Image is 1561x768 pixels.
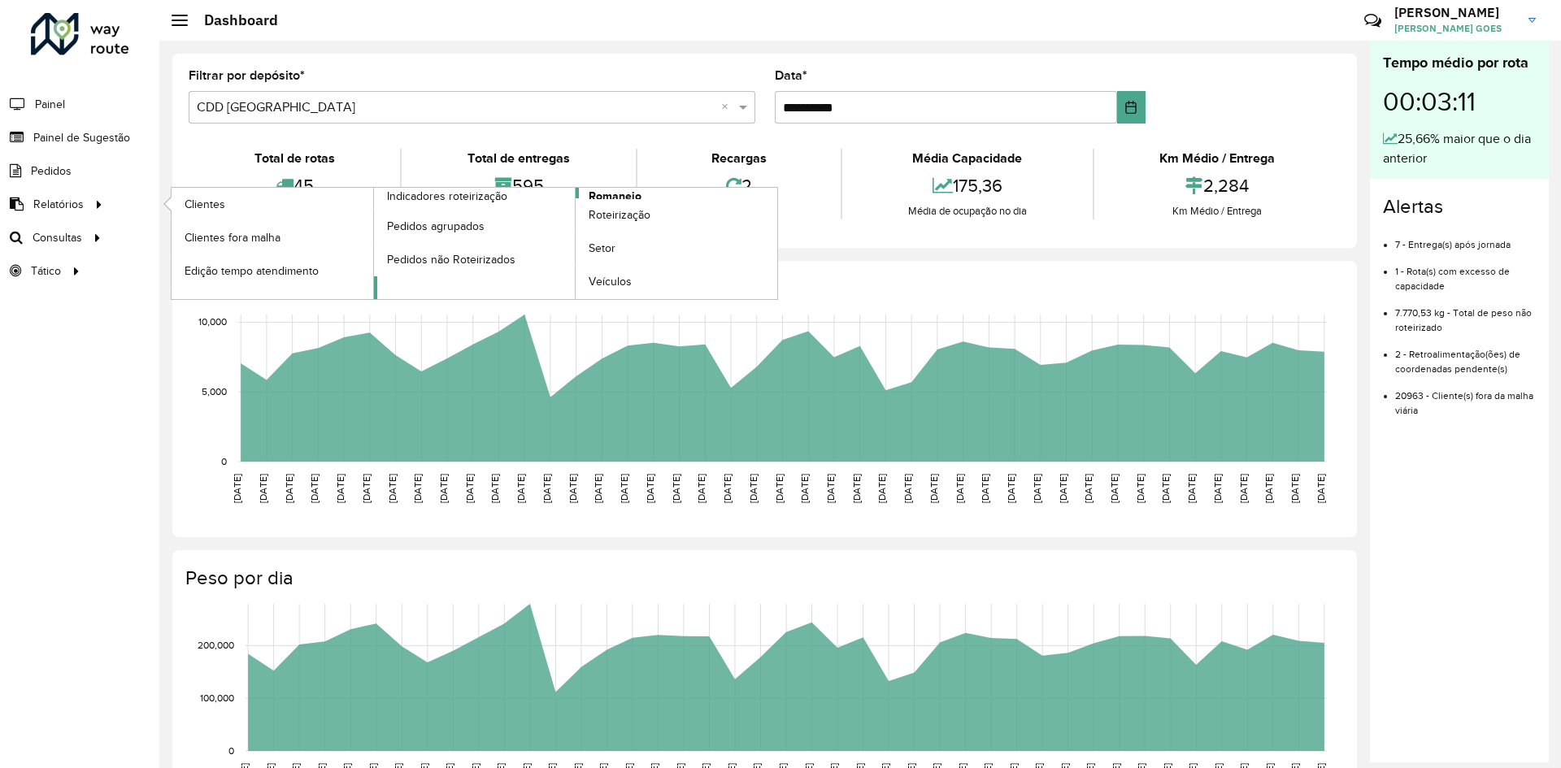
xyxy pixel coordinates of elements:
[185,566,1341,590] h4: Peso por dia
[589,206,650,223] span: Roteirização
[193,149,396,168] div: Total de rotas
[387,474,398,503] text: [DATE]
[374,210,576,242] a: Pedidos agrupados
[33,229,82,246] span: Consultas
[1135,474,1146,503] text: [DATE]
[1394,5,1516,20] h3: [PERSON_NAME]
[541,474,552,503] text: [DATE]
[172,221,373,254] a: Clientes fora malha
[1238,474,1249,503] text: [DATE]
[1186,474,1197,503] text: [DATE]
[198,317,227,328] text: 10,000
[846,168,1088,203] div: 175,36
[33,196,84,213] span: Relatórios
[954,474,965,503] text: [DATE]
[1160,474,1171,503] text: [DATE]
[1058,474,1068,503] text: [DATE]
[31,163,72,180] span: Pedidos
[185,263,319,280] span: Edição tempo atendimento
[185,229,280,246] span: Clientes fora malha
[1383,74,1536,129] div: 00:03:11
[1355,3,1390,38] a: Contato Rápido
[1098,203,1337,219] div: Km Médio / Entrega
[33,129,130,146] span: Painel de Sugestão
[589,188,641,205] span: Romaneio
[335,474,346,503] text: [DATE]
[489,474,500,503] text: [DATE]
[748,474,759,503] text: [DATE]
[1383,52,1536,74] div: Tempo médio por rota
[202,386,227,397] text: 5,000
[1395,293,1536,335] li: 7.770,53 kg - Total de peso não roteirizado
[1289,474,1300,503] text: [DATE]
[387,218,485,235] span: Pedidos agrupados
[374,188,778,299] a: Romaneio
[438,474,449,503] text: [DATE]
[775,66,807,85] label: Data
[1117,91,1146,124] button: Choose Date
[825,474,836,503] text: [DATE]
[902,474,913,503] text: [DATE]
[387,188,507,205] span: Indicadores roteirização
[464,474,475,503] text: [DATE]
[851,474,862,503] text: [DATE]
[406,149,631,168] div: Total de entregas
[361,474,372,503] text: [DATE]
[515,474,526,503] text: [DATE]
[576,266,777,298] a: Veículos
[412,474,423,503] text: [DATE]
[576,232,777,265] a: Setor
[799,474,810,503] text: [DATE]
[1395,252,1536,293] li: 1 - Rota(s) com excesso de capacidade
[1083,474,1094,503] text: [DATE]
[722,474,733,503] text: [DATE]
[619,474,629,503] text: [DATE]
[721,98,735,117] span: Clear all
[696,474,707,503] text: [DATE]
[185,196,225,213] span: Clientes
[593,474,603,503] text: [DATE]
[645,474,655,503] text: [DATE]
[928,474,939,503] text: [DATE]
[1395,376,1536,418] li: 20963 - Cliente(s) fora da malha viária
[1032,474,1042,503] text: [DATE]
[200,692,234,703] text: 100,000
[172,254,373,287] a: Edição tempo atendimento
[876,474,887,503] text: [DATE]
[1098,168,1337,203] div: 2,284
[221,456,227,466] text: 0
[188,11,278,29] h2: Dashboard
[189,66,305,85] label: Filtrar por depósito
[35,96,65,113] span: Painel
[589,240,615,257] span: Setor
[846,203,1088,219] div: Média de ocupação no dia
[198,640,234,651] text: 200,000
[258,474,268,503] text: [DATE]
[31,263,61,280] span: Tático
[671,474,681,503] text: [DATE]
[232,474,242,503] text: [DATE]
[387,251,515,268] span: Pedidos não Roteirizados
[172,188,373,220] a: Clientes
[1394,21,1516,36] span: [PERSON_NAME] GOES
[980,474,990,503] text: [DATE]
[228,745,234,756] text: 0
[309,474,320,503] text: [DATE]
[589,273,632,290] span: Veículos
[1109,474,1120,503] text: [DATE]
[172,188,576,299] a: Indicadores roteirização
[567,474,578,503] text: [DATE]
[1383,129,1536,168] div: 25,66% maior que o dia anterior
[1315,474,1326,503] text: [DATE]
[284,474,294,503] text: [DATE]
[1212,474,1223,503] text: [DATE]
[374,243,576,276] a: Pedidos não Roteirizados
[1395,335,1536,376] li: 2 - Retroalimentação(ões) de coordenadas pendente(s)
[1006,474,1016,503] text: [DATE]
[1098,149,1337,168] div: Km Médio / Entrega
[641,168,837,203] div: 2
[1395,225,1536,252] li: 7 - Entrega(s) após jornada
[641,149,837,168] div: Recargas
[1263,474,1274,503] text: [DATE]
[774,474,785,503] text: [DATE]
